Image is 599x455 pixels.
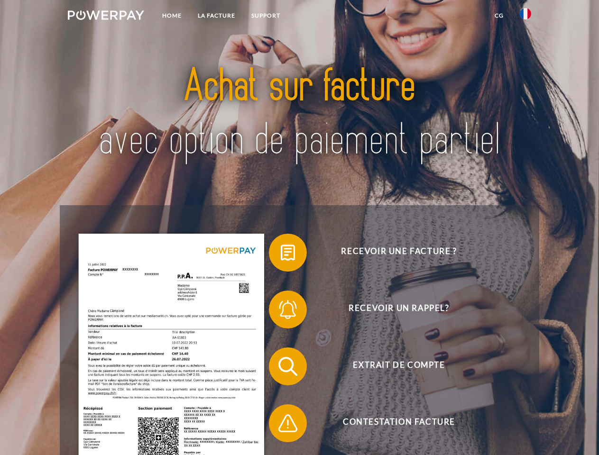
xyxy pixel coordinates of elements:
[190,7,243,24] a: LA FACTURE
[154,7,190,24] a: Home
[520,8,531,19] img: fr
[276,241,300,264] img: qb_bill.svg
[276,298,300,321] img: qb_bell.svg
[269,291,516,328] button: Recevoir un rappel?
[283,234,515,272] span: Recevoir une facture ?
[487,7,512,24] a: CG
[243,7,288,24] a: Support
[68,10,144,20] img: logo-powerpay-white.svg
[91,45,508,182] img: title-powerpay_fr.svg
[283,347,515,385] span: Extrait de compte
[283,404,515,442] span: Contestation Facture
[283,291,515,328] span: Recevoir un rappel?
[269,404,516,442] button: Contestation Facture
[269,234,516,272] button: Recevoir une facture ?
[276,411,300,435] img: qb_warning.svg
[276,355,300,378] img: qb_search.svg
[269,347,516,385] button: Extrait de compte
